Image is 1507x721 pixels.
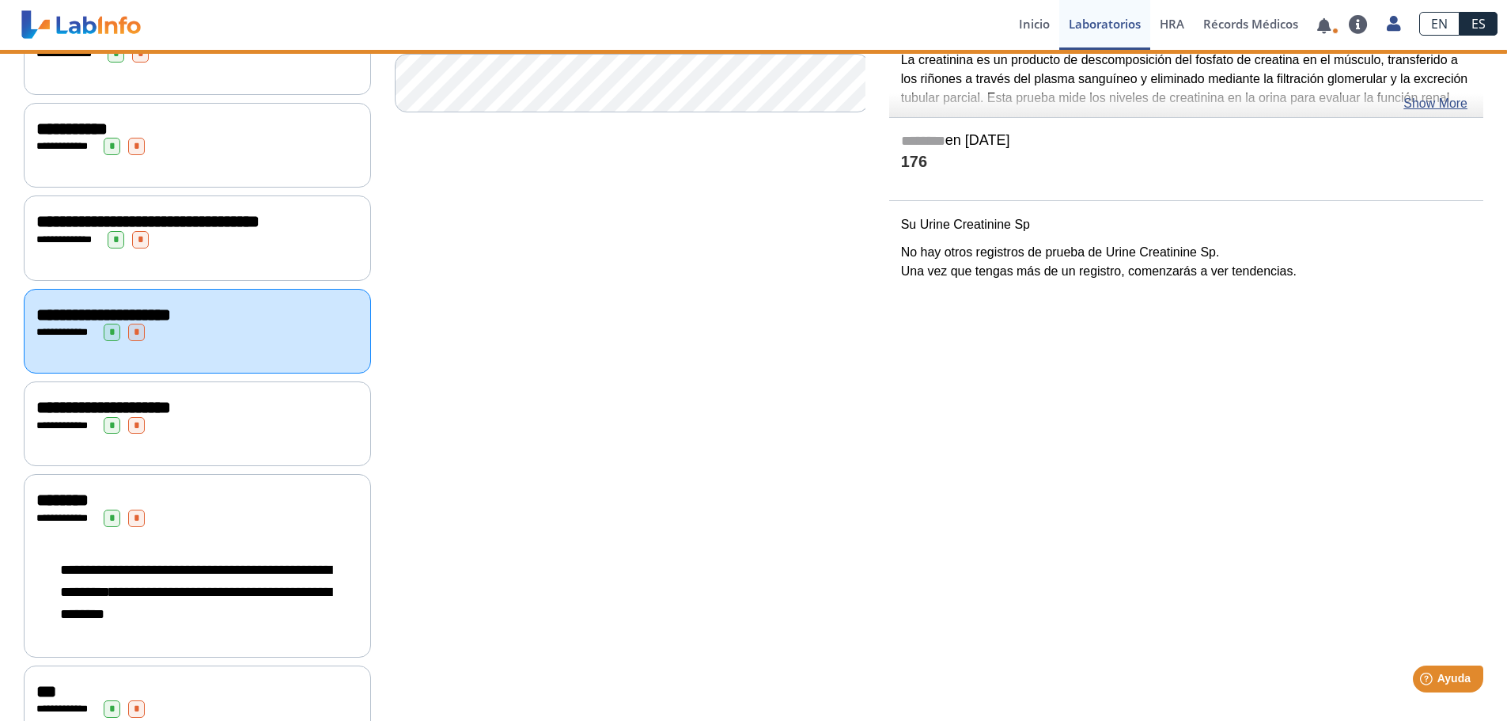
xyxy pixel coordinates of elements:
h4: 176 [901,153,1471,173]
p: Su Urine Creatinine Sp [901,215,1471,234]
p: La creatinina es un producto de descomposición del fosfato de creatina en el músculo, transferido... [901,51,1471,108]
span: HRA [1160,16,1184,32]
a: Show More [1403,94,1467,113]
iframe: Help widget launcher [1366,659,1490,704]
p: No hay otros registros de prueba de Urine Creatinine Sp. Una vez que tengas más de un registro, c... [901,243,1471,281]
h5: en [DATE] [901,132,1471,150]
a: ES [1460,12,1498,36]
a: EN [1419,12,1460,36]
